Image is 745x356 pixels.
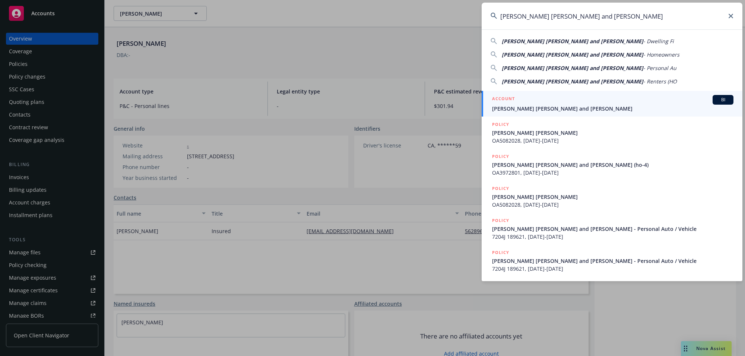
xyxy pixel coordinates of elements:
span: [PERSON_NAME] [PERSON_NAME] and [PERSON_NAME] [492,105,733,112]
span: [PERSON_NAME] [PERSON_NAME] and [PERSON_NAME] (ho-4) [492,161,733,169]
span: [PERSON_NAME] [PERSON_NAME] and [PERSON_NAME] [502,78,643,85]
span: - Homeowners [643,51,679,58]
a: ACCOUNTBI[PERSON_NAME] [PERSON_NAME] and [PERSON_NAME] [482,91,742,117]
a: POLICY[PERSON_NAME] [PERSON_NAME] and [PERSON_NAME] (ho-4)OA3972801, [DATE]-[DATE] [482,149,742,181]
span: OA5082028, [DATE]-[DATE] [492,201,733,209]
a: POLICY[PERSON_NAME] [PERSON_NAME] and [PERSON_NAME] - Personal Auto / Vehicle7204J 189621, [DATE]... [482,213,742,245]
h5: POLICY [492,185,509,192]
span: - Dwelling Fi [643,38,674,45]
h5: POLICY [492,249,509,256]
span: [PERSON_NAME] [PERSON_NAME] and [PERSON_NAME] [502,64,643,71]
span: 7204J 189621, [DATE]-[DATE] [492,233,733,241]
span: OA3972801, [DATE]-[DATE] [492,169,733,177]
span: [PERSON_NAME] [PERSON_NAME] and [PERSON_NAME] [502,38,643,45]
h5: ACCOUNT [492,95,515,104]
span: OA5082028, [DATE]-[DATE] [492,137,733,144]
span: [PERSON_NAME] [PERSON_NAME] and [PERSON_NAME] - Personal Auto / Vehicle [492,257,733,265]
a: POLICY[PERSON_NAME] [PERSON_NAME]OA5082028, [DATE]-[DATE] [482,117,742,149]
h5: POLICY [492,217,509,224]
input: Search... [482,3,742,29]
span: [PERSON_NAME] [PERSON_NAME] and [PERSON_NAME] [502,51,643,58]
a: POLICY[PERSON_NAME] [PERSON_NAME] and [PERSON_NAME] - Personal Auto / Vehicle7204J 189621, [DATE]... [482,245,742,277]
span: - Renters (HO [643,78,677,85]
h5: POLICY [492,153,509,160]
a: POLICY[PERSON_NAME] [PERSON_NAME]OA5082028, [DATE]-[DATE] [482,181,742,213]
span: [PERSON_NAME] [PERSON_NAME] [492,193,733,201]
span: [PERSON_NAME] [PERSON_NAME] and [PERSON_NAME] - Personal Auto / Vehicle [492,225,733,233]
h5: POLICY [492,121,509,128]
span: BI [716,96,730,103]
span: [PERSON_NAME] [PERSON_NAME] [492,129,733,137]
span: 7204J 189621, [DATE]-[DATE] [492,265,733,273]
span: - Personal Au [643,64,676,71]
